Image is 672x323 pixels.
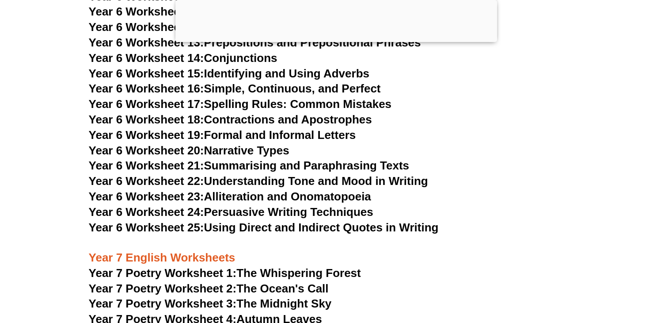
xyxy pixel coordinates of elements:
span: Year 6 Worksheet 11: [89,5,204,18]
span: Year 6 Worksheet 13: [89,36,204,49]
a: Year 6 Worksheet 24:Persuasive Writing Techniques [89,205,373,219]
span: Year 7 Poetry Worksheet 3: [89,297,237,310]
a: Year 6 Worksheet 16:Simple, Continuous, and Perfect [89,82,381,95]
span: Year 7 Poetry Worksheet 1: [89,266,237,280]
a: Year 6 Worksheet 11:Pronouns: Types and Usage [89,5,358,18]
span: Year 6 Worksheet 14: [89,51,204,65]
span: Year 6 Worksheet 22: [89,174,204,188]
span: Year 6 Worksheet 12: [89,20,204,34]
a: Year 6 Worksheet 12:Comparative and Superlative Forms [89,20,401,34]
a: Year 6 Worksheet 23:Alliteration and Onomatopoeia [89,190,371,203]
a: Year 6 Worksheet 21:Summarising and Paraphrasing Texts [89,159,409,172]
a: Year 7 Poetry Worksheet 3:The Midnight Sky [89,297,332,310]
iframe: Chat Widget [525,223,672,323]
a: Year 6 Worksheet 17:Spelling Rules: Common Mistakes [89,97,391,111]
a: Year 7 Poetry Worksheet 1:The Whispering Forest [89,266,361,280]
span: Year 6 Worksheet 18: [89,113,204,126]
a: Year 6 Worksheet 22:Understanding Tone and Mood in Writing [89,174,428,188]
a: Year 6 Worksheet 13:Prepositions and Prepositional Phrases [89,36,421,49]
span: Year 6 Worksheet 19: [89,128,204,142]
a: Year 6 Worksheet 14:Conjunctions [89,51,277,65]
a: Year 6 Worksheet 18:Contractions and Apostrophes [89,113,372,126]
a: Year 6 Worksheet 19:Formal and Informal Letters [89,128,356,142]
span: Year 6 Worksheet 20: [89,144,204,157]
a: Year 6 Worksheet 15:Identifying and Using Adverbs [89,67,369,80]
span: Year 6 Worksheet 16: [89,82,204,95]
span: Year 6 Worksheet 15: [89,67,204,80]
span: Year 6 Worksheet 24: [89,205,204,219]
span: Year 6 Worksheet 17: [89,97,204,111]
span: Year 6 Worksheet 21: [89,159,204,172]
a: Year 7 Poetry Worksheet 2:The Ocean's Call [89,282,329,295]
span: Year 6 Worksheet 23: [89,190,204,203]
a: Year 6 Worksheet 20:Narrative Types [89,144,289,157]
a: Year 6 Worksheet 25:Using Direct and Indirect Quotes in Writing [89,221,439,234]
span: Year 7 Poetry Worksheet 2: [89,282,237,295]
span: Year 6 Worksheet 25: [89,221,204,234]
h3: Year 7 English Worksheets [89,235,584,265]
